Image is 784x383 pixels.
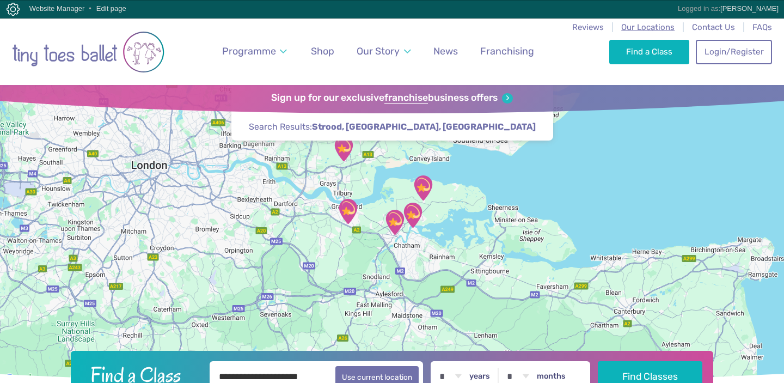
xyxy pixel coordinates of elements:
[217,39,292,64] a: Programme
[381,209,408,236] div: St Nicholas church
[572,22,604,32] a: Reviews
[621,22,675,32] a: Our Locations
[222,45,276,57] span: Programme
[312,121,536,132] strong: Strood, [GEOGRAPHIC_DATA], [GEOGRAPHIC_DATA]
[475,39,539,64] a: Franchising
[384,92,428,104] strong: franchise
[752,22,772,32] a: FAQs
[12,17,164,85] a: Go to home page
[469,372,490,381] label: years
[352,39,416,64] a: Our Story
[409,174,437,202] div: High halstow village hall
[433,45,458,57] span: News
[428,39,463,64] a: News
[12,25,164,80] img: tiny toes ballet
[311,45,334,57] span: Shop
[480,45,534,57] span: Franchising
[271,92,512,104] a: Sign up for our exclusivefranchisebusiness offers
[696,40,772,64] a: Login/Register
[357,45,400,57] span: Our Story
[334,198,362,225] div: The Gerald Miskin Memorial Hall
[537,372,566,381] label: months
[330,135,357,162] div: Orsett Village Hall
[692,22,735,32] a: Contact Us
[609,40,689,64] a: Find a Class
[306,39,339,64] a: Shop
[399,202,426,229] div: St Mary‘s island community centre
